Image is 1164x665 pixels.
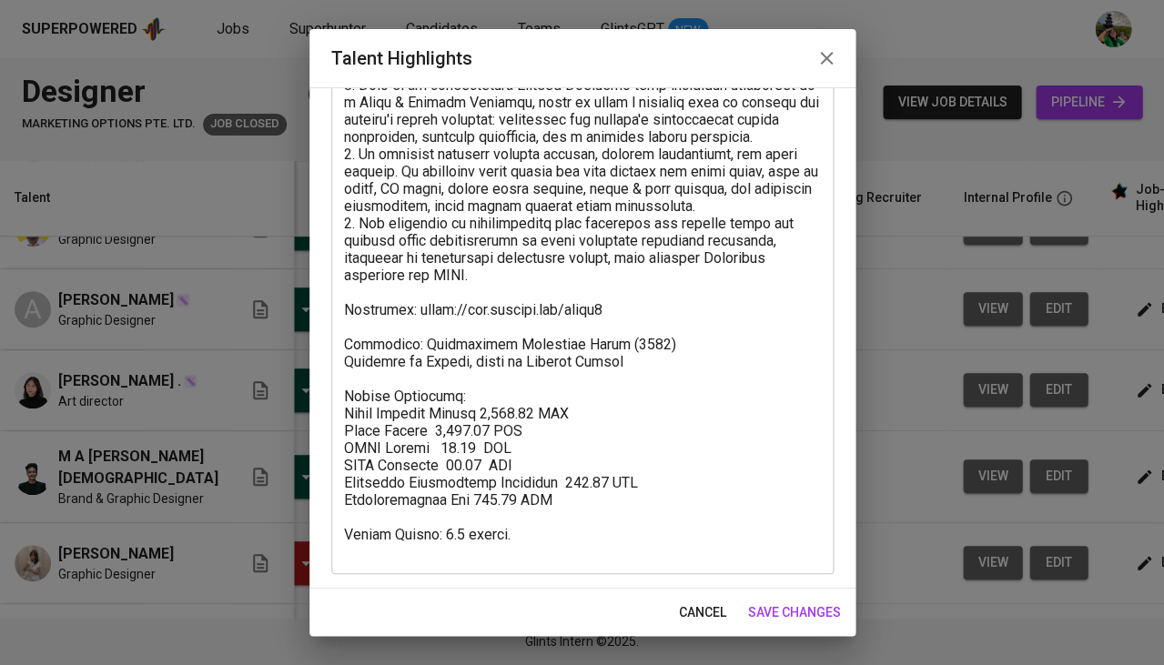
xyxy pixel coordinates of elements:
[331,44,834,73] h2: Talent Highlights
[679,601,726,624] span: cancel
[748,601,841,624] span: save changes
[672,596,734,630] button: cancel
[344,59,821,558] textarea: Loremip: 8. Dolo si am consectetura Elitsed Doeiusmo temp incididun utlaboreet do m Aliqu & Enima...
[741,596,848,630] button: save changes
